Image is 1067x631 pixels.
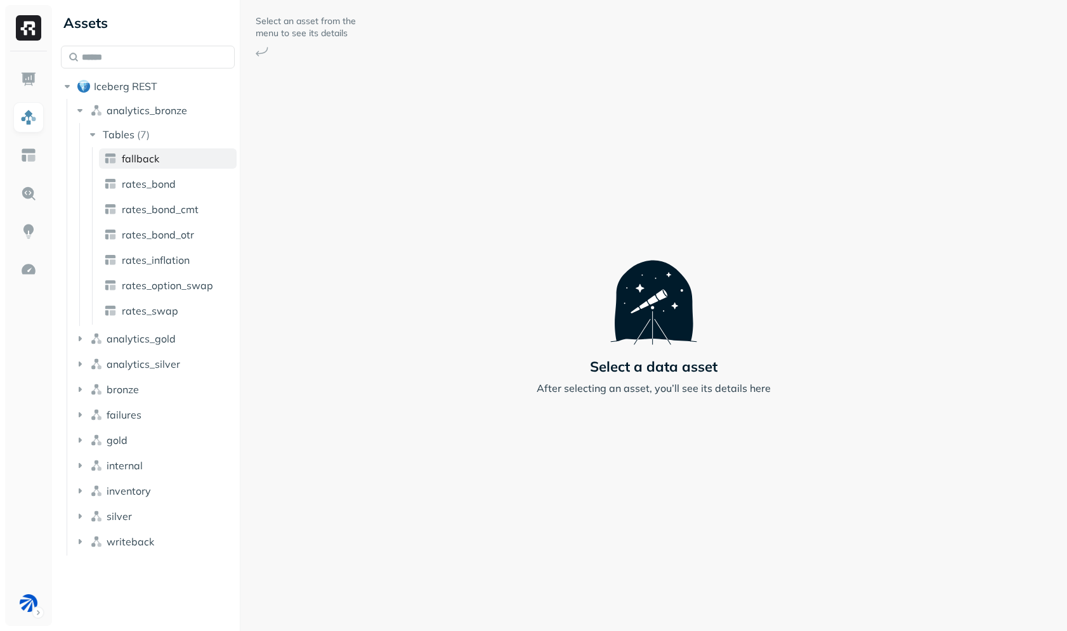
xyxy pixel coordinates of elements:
[90,434,103,446] img: namespace
[90,459,103,472] img: namespace
[104,152,117,165] img: table
[74,481,235,501] button: inventory
[74,100,235,120] button: analytics_bronze
[20,147,37,164] img: Asset Explorer
[99,174,237,194] a: rates_bond
[99,199,237,219] a: rates_bond_cmt
[107,104,187,117] span: analytics_bronze
[107,510,132,523] span: silver
[90,408,103,421] img: namespace
[122,279,213,292] span: rates_option_swap
[107,535,154,548] span: writeback
[94,80,157,93] span: Iceberg REST
[90,485,103,497] img: namespace
[104,254,117,266] img: table
[104,304,117,317] img: table
[90,535,103,548] img: namespace
[104,279,117,292] img: table
[20,594,37,612] img: BAM
[122,152,159,165] span: fallback
[90,510,103,523] img: namespace
[103,128,134,141] span: Tables
[107,332,176,345] span: analytics_gold
[122,178,176,190] span: rates_bond
[99,148,237,169] a: fallback
[107,459,143,472] span: internal
[20,223,37,240] img: Insights
[20,185,37,202] img: Query Explorer
[74,531,235,552] button: writeback
[74,354,235,374] button: analytics_silver
[104,178,117,190] img: table
[61,13,235,33] div: Assets
[74,329,235,349] button: analytics_gold
[16,15,41,41] img: Ryft
[122,304,178,317] span: rates_swap
[74,506,235,526] button: silver
[256,47,268,56] img: Arrow
[104,203,117,216] img: table
[122,228,194,241] span: rates_bond_otr
[99,275,237,296] a: rates_option_swap
[90,332,103,345] img: namespace
[77,80,90,93] img: root
[86,124,236,145] button: Tables(7)
[74,430,235,450] button: gold
[90,104,103,117] img: namespace
[122,254,190,266] span: rates_inflation
[20,71,37,88] img: Dashboard
[107,434,128,446] span: gold
[90,358,103,370] img: namespace
[107,383,139,396] span: bronze
[122,203,199,216] span: rates_bond_cmt
[107,408,141,421] span: failures
[74,455,235,476] button: internal
[107,485,151,497] span: inventory
[590,358,717,375] p: Select a data asset
[537,381,771,396] p: After selecting an asset, you’ll see its details here
[74,405,235,425] button: failures
[99,224,237,245] a: rates_bond_otr
[20,109,37,126] img: Assets
[61,76,235,96] button: Iceberg REST
[137,128,150,141] p: ( 7 )
[107,358,180,370] span: analytics_silver
[74,379,235,400] button: bronze
[104,228,117,241] img: table
[610,235,697,344] img: Telescope
[20,261,37,278] img: Optimization
[99,301,237,321] a: rates_swap
[90,383,103,396] img: namespace
[256,15,357,39] p: Select an asset from the menu to see its details
[99,250,237,270] a: rates_inflation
